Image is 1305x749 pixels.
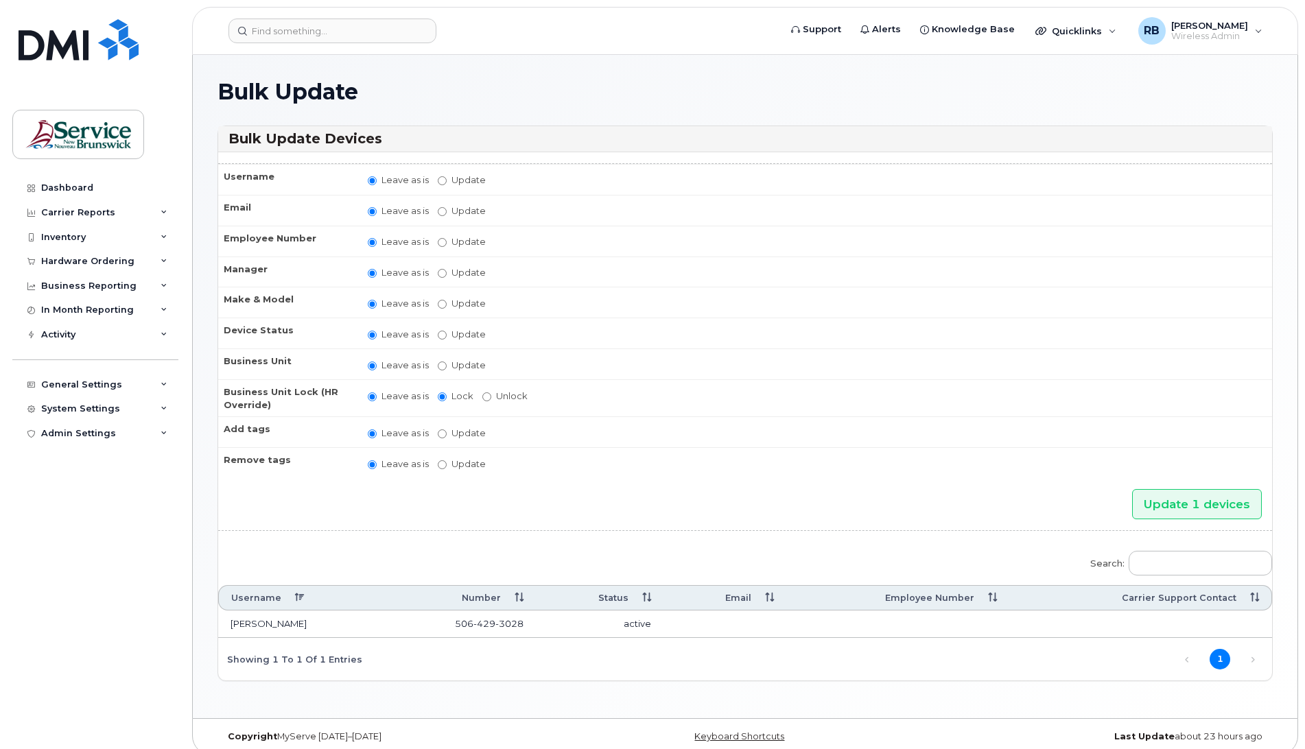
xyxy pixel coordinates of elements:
[438,361,447,370] input: Update
[218,318,355,348] th: Device Status
[455,618,524,629] span: 506
[536,585,664,610] th: Status: activate to sort column ascending
[438,297,486,310] label: Update
[218,416,355,447] th: Add tags
[368,176,377,185] input: Leave as is
[368,361,377,370] input: Leave as is
[368,235,429,248] label: Leave as is
[438,328,486,341] label: Update
[694,731,784,741] a: Keyboard Shortcuts
[368,392,377,401] input: Leave as is
[1081,542,1272,580] label: Search:
[218,647,362,670] div: Showing 1 to 1 of 1 entries
[368,429,377,438] input: Leave as is
[438,176,447,185] input: Update
[368,297,429,310] label: Leave as is
[438,429,447,438] input: Update
[438,392,447,401] input: Lock
[438,174,486,187] label: Update
[218,257,355,287] th: Manager
[368,300,377,309] input: Leave as is
[218,379,355,416] th: Business Unit Lock (HR Override)
[536,610,664,638] td: active
[218,585,377,610] th: Username: activate to sort column descending
[368,460,377,469] input: Leave as is
[438,359,486,372] label: Update
[438,390,473,403] label: Lock
[218,195,355,226] th: Email
[495,618,524,629] span: 3028
[786,585,1009,610] th: Employee Number: activate to sort column ascending
[218,287,355,318] th: Make & Model
[368,457,429,471] label: Leave as is
[438,204,486,217] label: Update
[217,80,1273,104] h1: Bulk Update
[438,331,447,340] input: Update
[438,266,486,279] label: Update
[438,207,447,216] input: Update
[1114,731,1175,741] strong: Last Update
[218,226,355,257] th: Employee Number
[368,331,377,340] input: Leave as is
[482,390,528,403] label: Unlock
[368,269,377,278] input: Leave as is
[1177,650,1197,670] a: Previous
[438,269,447,278] input: Update
[1129,551,1272,575] input: Search:
[228,130,1262,148] h3: Bulk Update Devices
[377,585,536,610] th: Number: activate to sort column ascending
[438,235,486,248] label: Update
[368,427,429,440] label: Leave as is
[368,266,429,279] label: Leave as is
[482,392,491,401] input: Unlock
[218,164,355,195] th: Username
[368,174,429,187] label: Leave as is
[368,390,429,403] label: Leave as is
[438,457,486,471] label: Update
[228,731,277,741] strong: Copyright
[218,447,355,478] th: Remove tags
[1132,489,1262,520] input: Update 1 devices
[368,204,429,217] label: Leave as is
[368,207,377,216] input: Leave as is
[368,238,377,247] input: Leave as is
[218,348,355,379] th: Business Unit
[921,731,1273,742] div: about 23 hours ago
[1009,585,1272,610] th: Carrier Support Contact: activate to sort column ascending
[1243,650,1263,670] a: Next
[1210,649,1230,669] a: 1
[438,300,447,309] input: Update
[438,427,486,440] label: Update
[438,460,447,469] input: Update
[218,610,377,638] td: [PERSON_NAME]
[473,618,495,629] span: 429
[438,238,447,247] input: Update
[368,359,429,372] label: Leave as is
[663,585,786,610] th: Email: activate to sort column ascending
[368,328,429,341] label: Leave as is
[217,731,569,742] div: MyServe [DATE]–[DATE]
